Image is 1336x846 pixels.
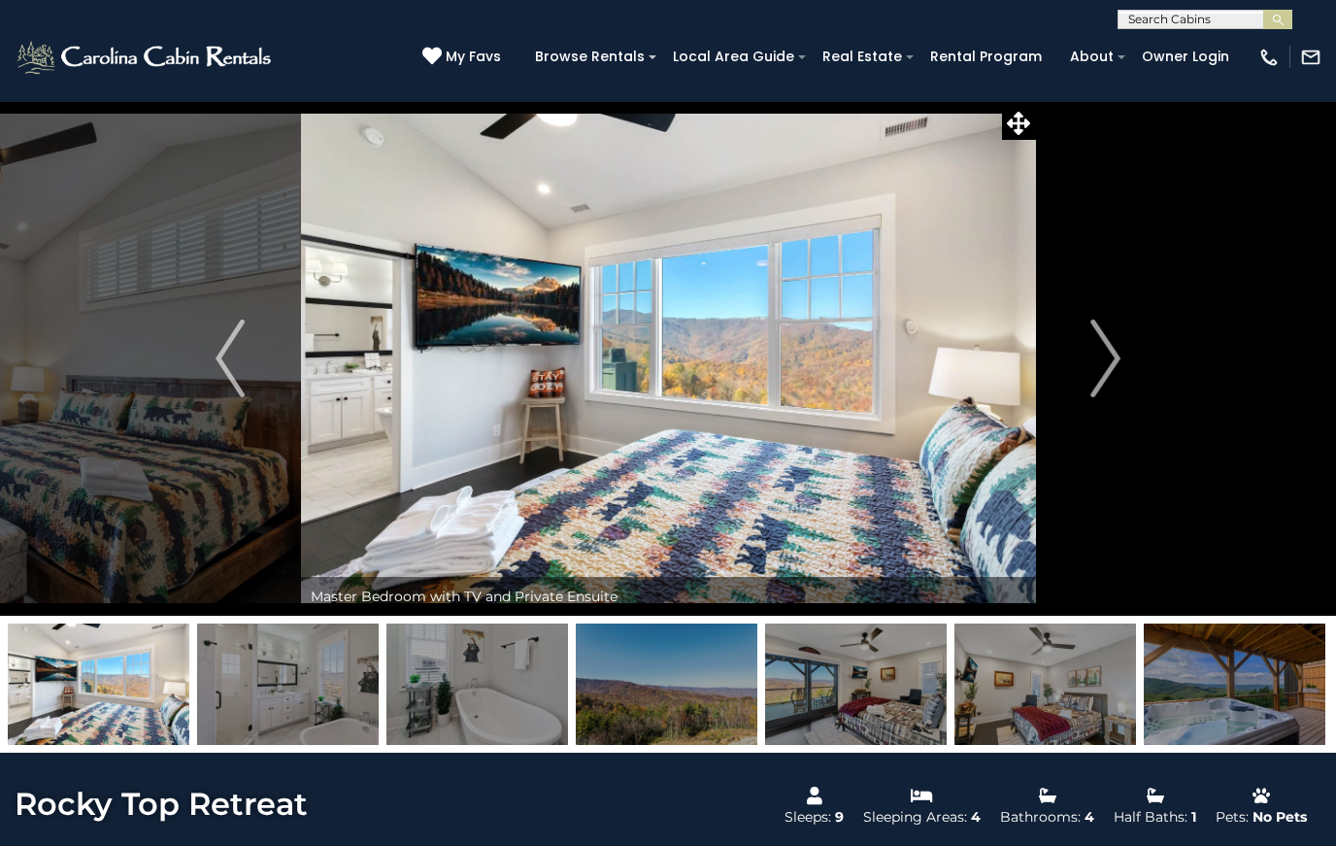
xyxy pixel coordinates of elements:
img: 165422499 [8,624,189,745]
div: Master Bedroom with TV and Private Ensuite [301,577,1036,616]
a: Owner Login [1132,42,1239,72]
a: Local Area Guide [663,42,804,72]
a: My Favs [422,47,506,68]
a: Real Estate [813,42,912,72]
button: Next [1035,101,1176,616]
img: White-1-2.png [15,38,277,77]
img: arrow [216,320,245,397]
img: mail-regular-white.png [1300,47,1321,68]
button: Previous [159,101,300,616]
img: arrow [1091,320,1120,397]
a: Browse Rentals [525,42,654,72]
img: 165420818 [386,624,568,745]
a: About [1060,42,1123,72]
img: 165422497 [765,624,947,745]
img: 165420821 [576,624,757,745]
img: 165422495 [954,624,1136,745]
img: phone-regular-white.png [1258,47,1280,68]
img: 165420817 [197,624,379,745]
span: My Favs [446,47,501,67]
a: Rental Program [920,42,1052,72]
img: 165206874 [1144,624,1325,745]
